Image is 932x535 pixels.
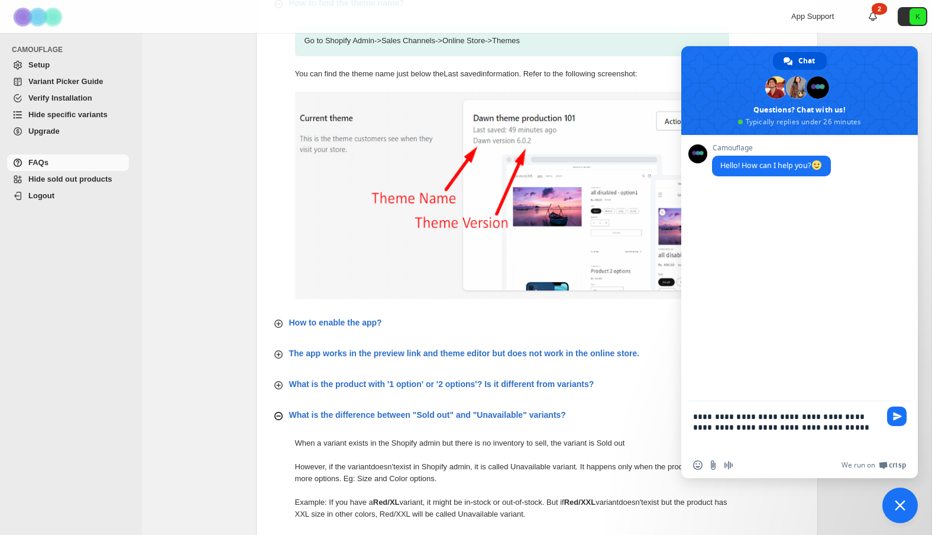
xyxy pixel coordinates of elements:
[266,343,808,364] button: The app works in the preview link and theme editor but does not work in the online store.
[266,373,808,395] button: What is the product with '1 option' or '2 options'? Is it different from variants?
[266,312,808,333] button: How to enable the app?
[773,52,827,70] a: Chat
[842,460,875,470] span: We run on
[295,497,729,520] p: Example: If you have a variant, it might be in-stock or out-of-stock. But if variant doesn't exis...
[889,460,906,470] span: Crisp
[28,60,50,69] span: Setup
[289,378,594,390] p: What is the product with '1 option' or '2 options'? Is it different from variants?
[12,45,134,54] span: CAMOUFLAGE
[289,409,566,421] p: What is the difference between "Sold out" and "Unavailable" variants?
[28,110,108,119] span: Hide specific variants
[295,68,729,80] p: You can find the theme name just below the Last saved information. Refer to the following screens...
[7,154,129,171] a: FAQs
[7,57,129,73] a: Setup
[867,11,879,22] a: 2
[872,3,887,15] div: 2
[724,460,733,470] span: Audio message
[910,8,926,25] span: Avatar with initials K
[295,461,729,485] p: However, if the variant doesn't exist in Shopify admin, it is called Unavailable variant. It happ...
[7,107,129,123] a: Hide specific variants
[28,127,60,136] span: Upgrade
[693,460,703,470] span: Insert an emoji
[708,460,718,470] span: Send a file
[898,7,927,26] button: Avatar with initials K
[7,90,129,107] a: Verify Installation
[28,191,54,200] span: Logout
[28,175,112,183] span: Hide sold out products
[887,407,907,426] span: Send
[9,1,69,33] img: Camouflage
[28,158,48,167] span: FAQs
[842,460,906,470] a: We run onCrisp
[7,123,129,140] a: Upgrade
[720,160,823,170] span: Hello! How can I help you?
[373,498,400,507] b: Red/XL
[882,488,918,523] a: Close chat
[7,73,129,90] a: Variant Picker Guide
[289,317,382,328] p: How to enable the app?
[295,92,768,299] img: find-theme-name
[915,13,920,20] text: K
[7,188,129,204] a: Logout
[791,12,834,21] span: App Support
[798,52,815,70] span: Chat
[295,25,729,56] p: Go to Shopify Admin -> Sales Channels -> Online Store -> Themes
[266,404,808,426] button: What is the difference between "Sold out" and "Unavailable" variants?
[7,171,129,188] a: Hide sold out products
[295,437,729,449] p: When a variant exists in the Shopify admin but there is no inventory to sell, the variant is Sold...
[693,401,882,452] textarea: Compose your message...
[28,77,103,86] span: Variant Picker Guide
[289,347,640,359] p: The app works in the preview link and theme editor but does not work in the online store.
[712,144,831,152] span: Camouflage
[28,94,92,102] span: Verify Installation
[564,498,596,507] b: Red/XXL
